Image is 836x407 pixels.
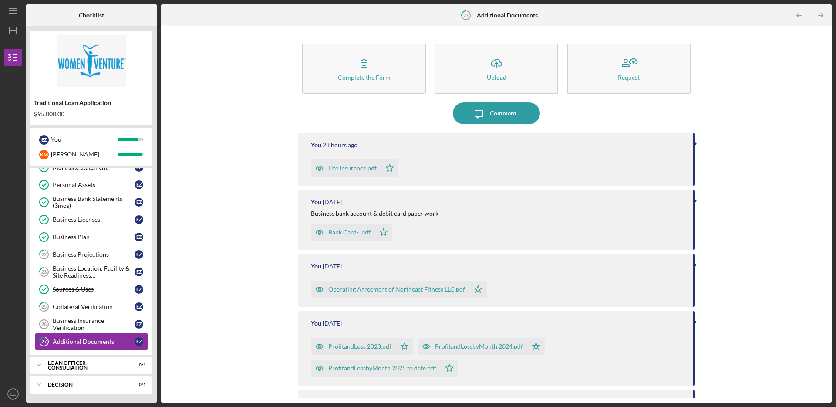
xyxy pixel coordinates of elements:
div: Business Location: Facility & Site Readiness Documentation [53,265,135,279]
button: ProfitandLossbyMonth 2024.pdf [418,338,545,355]
div: You [311,142,321,149]
div: Loan Officer Consultation [48,360,124,370]
div: E Z [39,135,49,145]
div: Operating Agreement of Northeast Fitness LLC.pdf [328,286,465,293]
div: You [311,320,321,327]
div: Additional Documents [53,338,135,345]
time: 2025-09-15 00:28 [323,263,342,270]
button: ProfitandLoss 2023.pdf [311,338,413,355]
div: $95,000.00 [34,111,149,118]
tspan: 22 [41,252,47,258]
div: Personal Assets [53,181,135,188]
tspan: 26 [41,322,47,327]
div: You [311,263,321,270]
div: You [51,132,118,147]
div: Business Licenses [53,216,135,223]
time: 2025-08-29 00:32 [323,320,342,327]
tspan: 23 [41,269,47,275]
div: E Z [135,302,143,311]
div: E Z [135,198,143,207]
div: ProfitandLossbyMonth 2024.pdf [435,343,523,350]
a: 26Business Insurance VerificationEZ [35,315,148,333]
a: Sources & UsesEZ [35,281,148,298]
div: Business Bank Statements (3mos) [53,195,135,209]
a: 25Collateral VerificationEZ [35,298,148,315]
div: Complete the Form [338,74,391,81]
a: 27Additional DocumentsEZ [35,333,148,350]
b: Additional Documents [477,12,538,19]
div: 0 / 1 [130,382,146,387]
a: Business Bank Statements (3mos)EZ [35,193,148,211]
div: Life Insurance.pdf [328,165,377,172]
div: 0 / 1 [130,363,146,368]
div: Request [618,74,640,81]
button: Complete the Form [302,44,426,94]
a: Personal AssetsEZ [35,176,148,193]
div: E Z [135,180,143,189]
div: ProfitandLossbyMonth 2025 to date.pdf [328,365,436,372]
button: ProfitandLossbyMonth 2025 to date.pdf [311,360,458,377]
img: Product logo [30,35,152,87]
time: 2025-09-22 13:46 [323,142,357,149]
b: Checklist [79,12,104,19]
div: Business Plan [53,234,135,241]
button: Life Insurance.pdf [311,159,398,177]
div: E Z [135,250,143,259]
div: E Z [135,268,143,276]
div: E Z [135,233,143,241]
div: E Z [135,320,143,329]
div: Business bank account & debit card paper work [311,210,438,217]
button: Upload [435,44,558,94]
div: Decision [48,382,124,387]
div: Bank Card- .pdf [328,229,371,236]
a: 22Business ProjectionsEZ [35,246,148,263]
button: EZ [4,385,22,403]
text: EZ [10,392,16,397]
button: Comment [453,102,540,124]
button: Operating Agreement of Northeast Fitness LLC.pdf [311,281,487,298]
div: Comment [490,102,516,124]
tspan: 27 [41,339,47,345]
div: Traditional Loan Application [34,99,149,106]
div: Sources & Uses [53,286,135,293]
button: Request [567,44,691,94]
tspan: 27 [463,12,469,18]
div: You [311,199,321,206]
time: 2025-09-19 00:05 [323,199,342,206]
div: Business Projections [53,251,135,258]
div: ProfitandLoss 2023.pdf [328,343,391,350]
a: Business LicensesEZ [35,211,148,228]
div: E Z [135,215,143,224]
button: Bank Card- .pdf [311,224,392,241]
div: E Z [135,285,143,294]
div: E Z [135,337,143,346]
a: 23Business Location: Facility & Site Readiness DocumentationEZ [35,263,148,281]
div: K M [39,150,49,159]
a: Business PlanEZ [35,228,148,246]
div: [PERSON_NAME] [51,147,118,162]
div: Business Insurance Verification [53,317,135,331]
tspan: 25 [41,304,47,310]
div: Upload [487,74,506,81]
div: Collateral Verification [53,303,135,310]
